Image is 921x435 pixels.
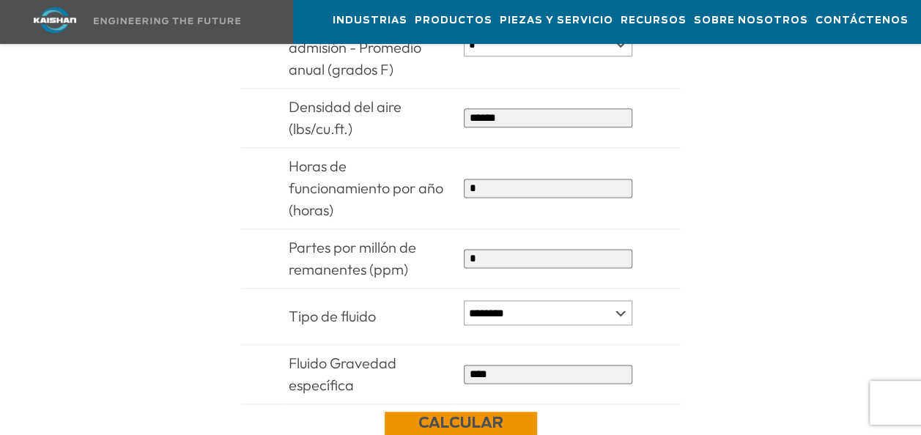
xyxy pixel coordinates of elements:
span: Sobre nosotros [694,12,808,29]
span: Horas de funcionamiento por año (horas) [289,157,443,219]
a: Piezas y servicio [500,1,613,40]
a: Industrias [333,1,407,40]
img: Diseñando el futuro [94,18,240,24]
span: Productos [415,12,492,29]
span: Recursos [621,12,687,29]
a: Sobre nosotros [694,1,808,40]
a: Recursos [621,1,687,40]
span: Temperatura del aire de admisión - Promedio anual (grados F) [289,16,444,78]
span: Densidad del aire (lbs/cu.ft.) [289,97,402,138]
a: Productos [415,1,492,40]
a: Contáctenos [815,1,909,40]
span: Contáctenos [815,12,909,29]
span: Piezas y servicio [500,12,613,29]
span: Tipo de fluido [289,307,376,325]
span: Partes por millón de remanentes (ppm) [289,238,416,278]
span: Industrias [333,12,407,29]
span: Fluido Gravedad específica [289,354,396,394]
